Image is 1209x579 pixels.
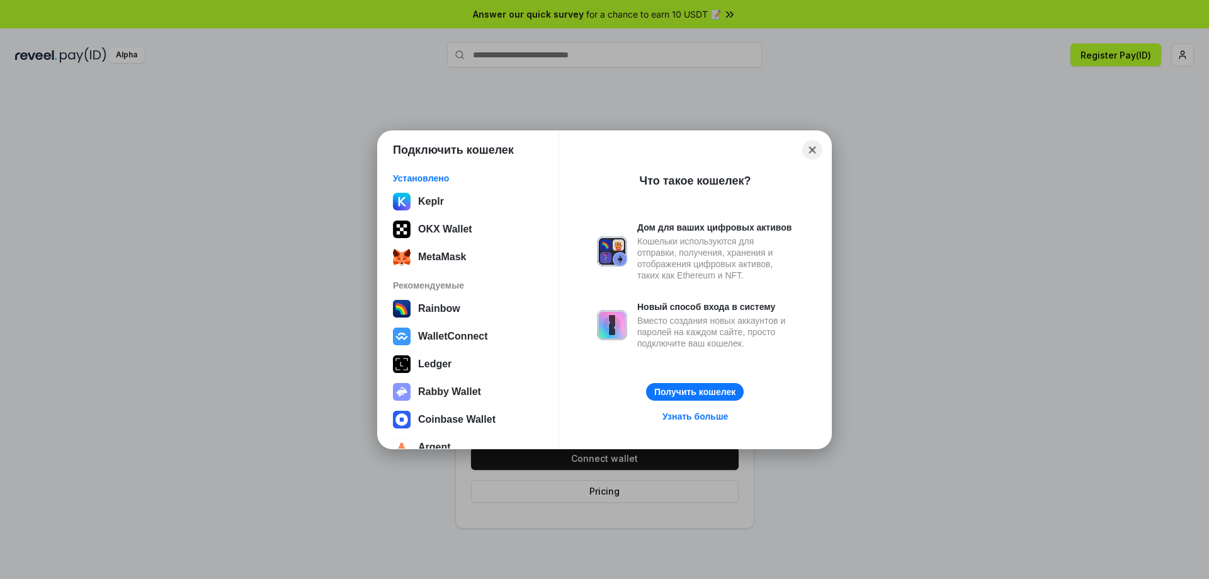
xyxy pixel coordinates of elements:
div: Rainbow [418,303,460,314]
img: ByMCUfJCc2WaAAAAAElFTkSuQmCC [393,193,411,210]
img: svg+xml,%3Csvg%20xmlns%3D%22http%3A%2F%2Fwww.w3.org%2F2000%2Fsvg%22%20width%3D%2228%22%20height%3... [393,355,411,373]
div: Keplr [418,196,444,207]
div: Что такое кошелек? [640,173,751,188]
img: 5VZ71FV6L7PA3gg3tXrdQ+DgLhC+75Wq3no69P3MC0NFQpx2lL04Ql9gHK1bRDjsSBIvScBnDTk1WrlGIZBorIDEYJj+rhdgn... [393,221,411,238]
img: svg+xml,%3Csvg%20width%3D%2228%22%20height%3D%2228%22%20viewBox%3D%220%200%2028%2028%22%20fill%3D... [393,439,411,456]
button: Rainbow [389,296,547,321]
div: Ledger [418,358,451,370]
div: Новый способ входа в систему [637,301,793,312]
img: svg+xml,%3Csvg%20xmlns%3D%22http%3A%2F%2Fwww.w3.org%2F2000%2Fsvg%22%20fill%3D%22none%22%20viewBox... [597,310,627,340]
button: WalletConnect [389,324,547,349]
button: MetaMask [389,244,547,270]
img: svg+xml,%3Csvg%20width%3D%22120%22%20height%3D%22120%22%20viewBox%3D%220%200%20120%20120%22%20fil... [393,300,411,318]
button: Получить кошелек [646,383,744,401]
div: Установлено [393,173,543,184]
div: Argent [418,442,451,453]
button: OKX Wallet [389,217,547,242]
div: Узнать больше [662,411,728,422]
div: Rabby Wallet [418,386,481,398]
div: WalletConnect [418,331,488,342]
div: Кошельки используются для отправки, получения, хранения и отображения цифровых активов, таких как... [637,236,793,281]
button: Coinbase Wallet [389,407,547,432]
img: svg+xml,%3Csvg%20width%3D%2228%22%20height%3D%2228%22%20viewBox%3D%220%200%2028%2028%22%20fill%3D... [393,411,411,428]
img: svg+xml,%3Csvg%20xmlns%3D%22http%3A%2F%2Fwww.w3.org%2F2000%2Fsvg%22%20fill%3D%22none%22%20viewBox... [597,236,627,267]
div: Получить кошелек [654,386,735,398]
div: MetaMask [418,251,466,263]
img: svg+xml;base64,PHN2ZyB3aWR0aD0iMzUiIGhlaWdodD0iMzQiIHZpZXdCb3g9IjAgMCAzNSAzNCIgZmlsbD0ibm9uZSIgeG... [393,248,411,266]
button: Close [803,140,822,159]
button: Rabby Wallet [389,379,547,404]
div: Coinbase Wallet [418,414,496,425]
img: svg+xml,%3Csvg%20xmlns%3D%22http%3A%2F%2Fwww.w3.org%2F2000%2Fsvg%22%20fill%3D%22none%22%20viewBox... [393,383,411,401]
div: Вместо создания новых аккаунтов и паролей на каждом сайте, просто подключите ваш кошелек. [637,315,793,349]
button: Argent [389,435,547,460]
div: Рекомендуемые [393,280,543,291]
img: svg+xml,%3Csvg%20width%3D%2228%22%20height%3D%2228%22%20viewBox%3D%220%200%2028%2028%22%20fill%3D... [393,328,411,345]
div: OKX Wallet [418,224,472,235]
h1: Подключить кошелек [393,142,514,158]
button: Ledger [389,352,547,377]
button: Keplr [389,189,547,214]
a: Узнать больше [655,408,735,425]
div: Дом для ваших цифровых активов [637,222,793,233]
